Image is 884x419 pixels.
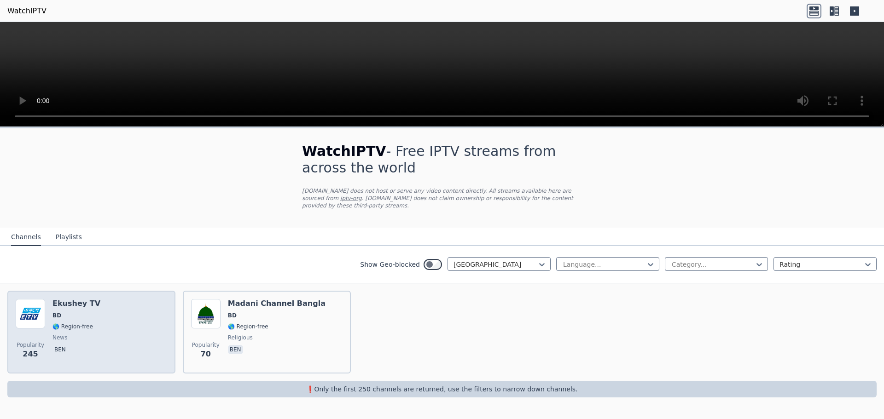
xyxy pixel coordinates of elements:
[228,334,253,341] span: religious
[11,229,41,246] button: Channels
[360,260,420,269] label: Show Geo-blocked
[228,312,237,319] span: BD
[11,385,873,394] p: ❗️Only the first 250 channels are returned, use the filters to narrow down channels.
[228,323,268,330] span: 🌎 Region-free
[228,299,326,308] h6: Madani Channel Bangla
[16,299,45,328] img: Ekushey TV
[201,349,211,360] span: 70
[23,349,38,360] span: 245
[228,345,243,354] p: ben
[340,195,362,201] a: iptv-org
[7,6,47,17] a: WatchIPTV
[52,323,93,330] span: 🌎 Region-free
[191,299,221,328] img: Madani Channel Bangla
[302,187,582,209] p: [DOMAIN_NAME] does not host or serve any video content directly. All streams available here are s...
[52,312,61,319] span: BD
[52,334,67,341] span: news
[17,341,44,349] span: Popularity
[52,345,68,354] p: ben
[302,143,582,176] h1: - Free IPTV streams from across the world
[56,229,82,246] button: Playlists
[192,341,220,349] span: Popularity
[302,143,386,159] span: WatchIPTV
[52,299,100,308] h6: Ekushey TV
